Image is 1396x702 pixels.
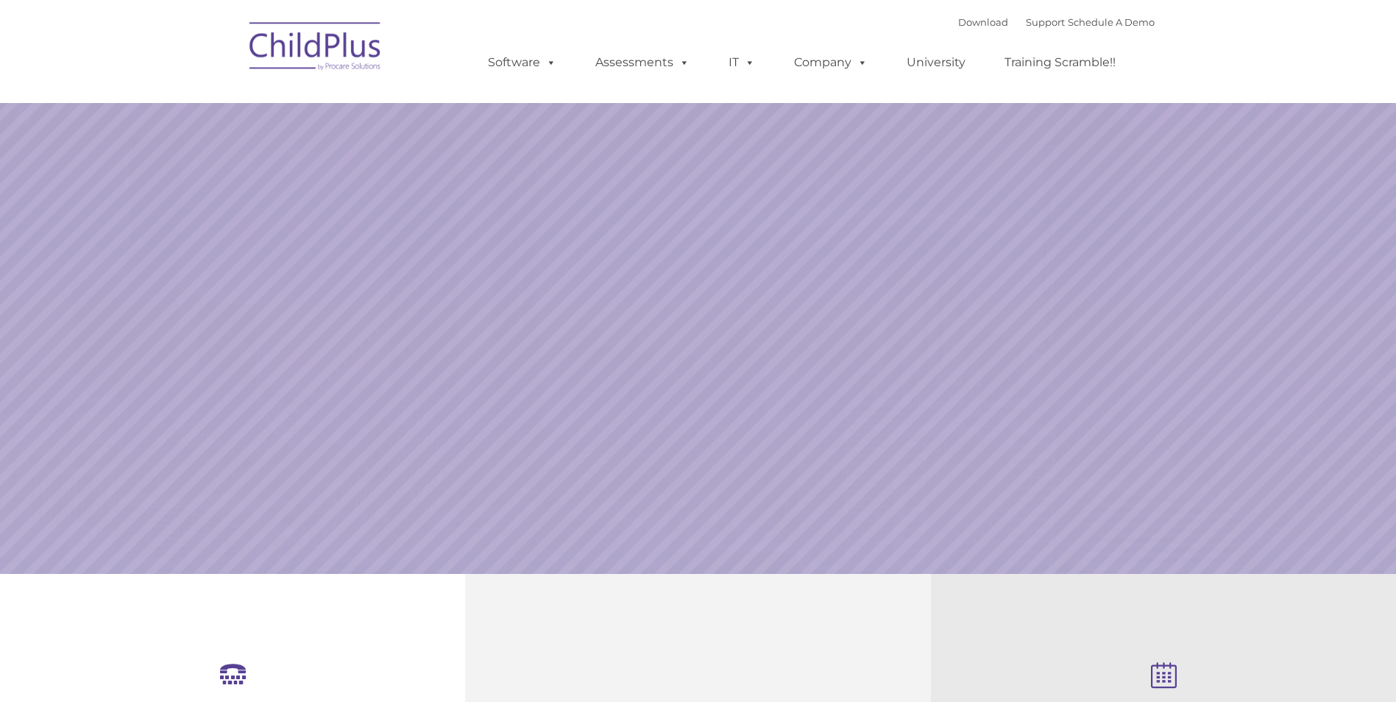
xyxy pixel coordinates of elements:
font: | [958,16,1155,28]
a: IT [714,48,770,77]
img: ChildPlus by Procare Solutions [242,12,389,85]
a: Training Scramble!! [990,48,1130,77]
a: University [892,48,980,77]
a: Assessments [581,48,704,77]
a: Schedule A Demo [1068,16,1155,28]
a: Learn More [949,416,1182,478]
a: Support [1026,16,1065,28]
a: Company [779,48,882,77]
a: Software [473,48,571,77]
a: Download [958,16,1008,28]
